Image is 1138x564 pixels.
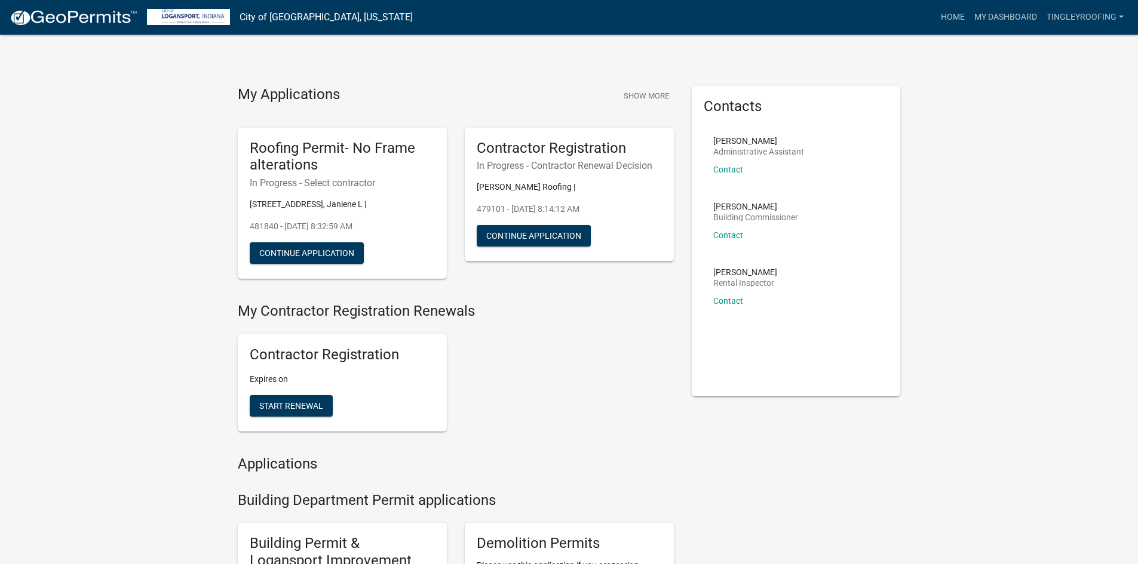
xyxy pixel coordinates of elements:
[713,165,743,174] a: Contact
[238,455,674,473] h4: Applications
[238,86,340,104] h4: My Applications
[250,220,435,233] p: 481840 - [DATE] 8:32:59 AM
[477,203,662,215] p: 479101 - [DATE] 8:14:12 AM
[477,160,662,171] h6: In Progress - Contractor Renewal Decision
[936,6,970,29] a: Home
[713,268,777,276] p: [PERSON_NAME]
[240,7,413,27] a: City of [GEOGRAPHIC_DATA], [US_STATE]
[250,140,435,174] h5: Roofing Permit- No Frame alterations
[250,198,435,211] p: [STREET_ADDRESS], Janiene L |
[477,535,662,552] h5: Demolition Permits
[238,492,674,509] h4: Building Department Permit applications
[250,373,435,386] p: Expires on
[713,279,777,287] p: Rental Inspector
[713,230,743,240] a: Contact
[713,213,798,221] p: Building Commissioner
[713,296,743,306] a: Contact
[238,303,674,441] wm-registration-list-section: My Contractor Registration Renewals
[713,147,804,156] p: Administrative Assistant
[477,140,662,157] h5: Contractor Registration
[250,242,364,264] button: Continue Application
[619,86,674,106] button: Show More
[704,98,889,115] h5: Contacts
[259,400,323,410] span: Start Renewal
[713,202,798,211] p: [PERSON_NAME]
[477,225,591,246] button: Continue Application
[970,6,1042,29] a: My Dashboard
[250,346,435,363] h5: Contractor Registration
[477,181,662,193] p: [PERSON_NAME] Roofing |
[1042,6,1128,29] a: tingleyroofing
[147,9,230,25] img: City of Logansport, Indiana
[250,177,435,189] h6: In Progress - Select contractor
[250,395,333,417] button: Start Renewal
[713,137,804,145] p: [PERSON_NAME]
[238,303,674,320] h4: My Contractor Registration Renewals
